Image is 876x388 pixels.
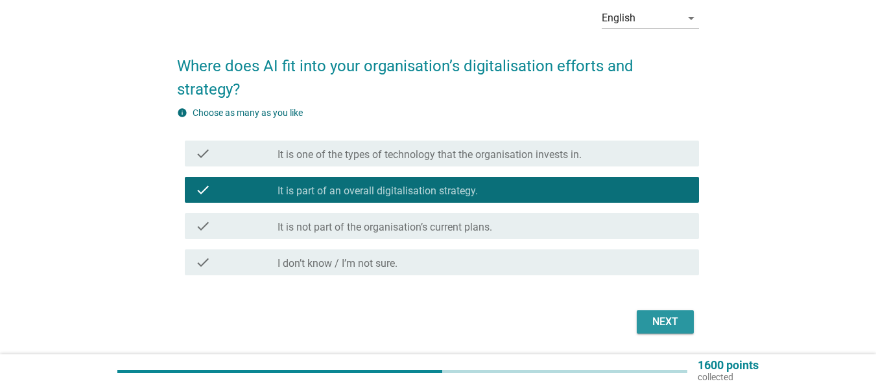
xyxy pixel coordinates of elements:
[193,108,303,118] label: Choose as many as you like
[278,221,492,234] label: It is not part of the organisation’s current plans.
[278,257,397,270] label: I don’t know / I’m not sure.
[177,108,187,118] i: info
[278,185,478,198] label: It is part of an overall digitalisation strategy.
[177,41,699,101] h2: Where does AI fit into your organisation’s digitalisation efforts and strategy?
[698,359,759,371] p: 1600 points
[683,10,699,26] i: arrow_drop_down
[195,255,211,270] i: check
[195,218,211,234] i: check
[698,371,759,383] p: collected
[602,12,635,24] div: English
[195,146,211,161] i: check
[647,314,683,330] div: Next
[195,182,211,198] i: check
[637,310,694,334] button: Next
[278,148,582,161] label: It is one of the types of technology that the organisation invests in.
